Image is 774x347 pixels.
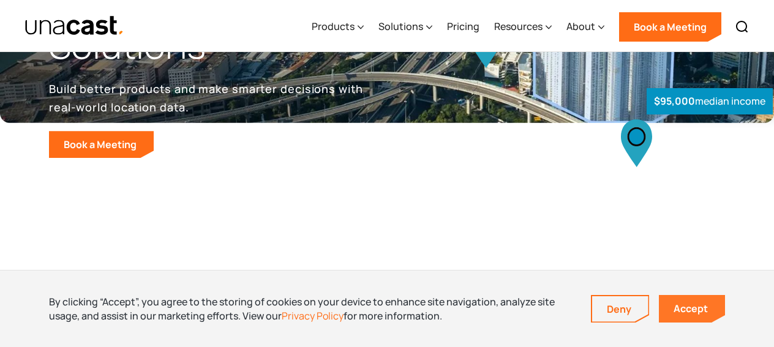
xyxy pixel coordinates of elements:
[312,2,364,52] div: Products
[494,2,552,52] div: Resources
[378,2,432,52] div: Solutions
[592,296,648,322] a: Deny
[282,309,344,323] a: Privacy Policy
[566,2,604,52] div: About
[312,19,355,34] div: Products
[566,19,595,34] div: About
[659,295,725,323] a: Accept
[647,88,773,114] div: median income
[619,12,721,42] a: Book a Meeting
[24,15,124,37] img: Unacast text logo
[735,20,750,34] img: Search icon
[49,131,154,158] a: Book a Meeting
[49,80,367,116] p: Build better products and make smarter decisions with real-world location data.
[378,19,423,34] div: Solutions
[447,2,479,52] a: Pricing
[49,295,573,323] div: By clicking “Accept”, you agree to the storing of cookies on your device to enhance site navigati...
[494,19,543,34] div: Resources
[654,94,695,108] strong: $95,000
[24,15,124,37] a: home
